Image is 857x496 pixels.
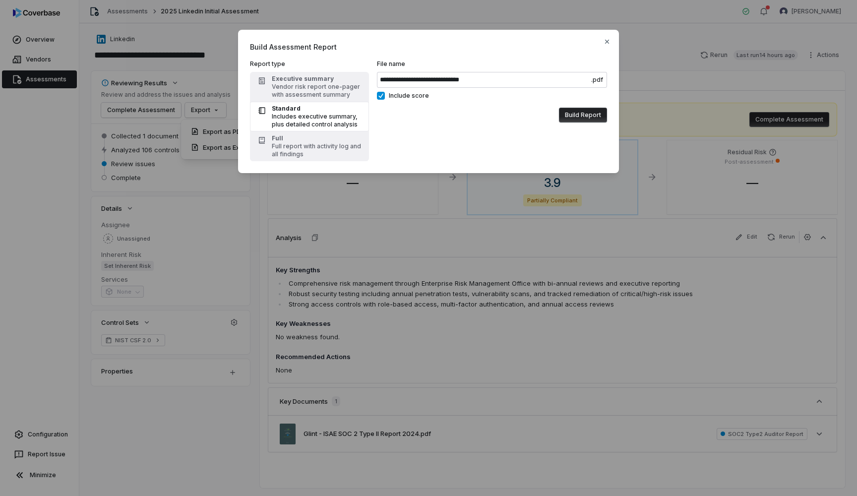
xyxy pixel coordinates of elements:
div: Vendor risk report one-pager with assessment summary [272,83,363,99]
input: File name.pdf [377,72,607,88]
div: Full report with activity log and all findings [272,142,363,158]
span: Include score [389,92,429,100]
span: .pdf [591,76,603,84]
button: Include score [377,92,385,100]
div: Executive summary [272,75,363,83]
div: Full [272,134,363,142]
button: Build Report [559,108,607,123]
span: Build Assessment Report [250,42,607,52]
div: Includes executive summary, plus detailed control analysis [272,113,363,128]
label: Report type [250,60,369,68]
div: Standard [272,105,363,113]
label: File name [377,60,607,88]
